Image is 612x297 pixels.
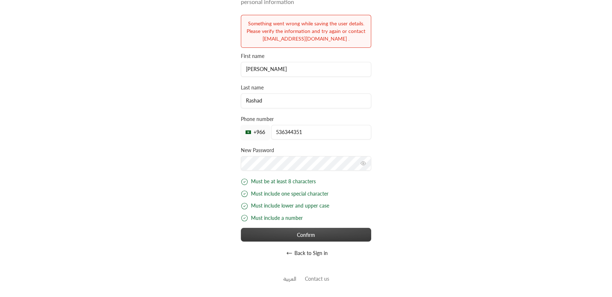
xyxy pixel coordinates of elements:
label: First name [241,53,264,60]
a: [EMAIL_ADDRESS][DOMAIN_NAME] [263,35,348,42]
button: Contact us [305,275,329,283]
div: Must include one special character [241,190,371,198]
div: Must include lower and upper case [241,202,371,210]
button: Back to Sign in [241,246,371,260]
div: +966 [241,125,270,139]
button: toggle password visibility [357,158,369,169]
a: العربية [283,272,296,285]
button: Confirm [241,228,371,241]
input: Last name [241,93,371,108]
div: Must be at least 8 characters [241,178,371,185]
input: First name [241,62,371,77]
a: Contact us [305,276,329,282]
input: Phone number [271,125,371,139]
div: Must include a number [241,214,371,222]
div: Something went wrong while saving the user details. Please verify the information and try again o... [246,20,366,43]
label: Last name [241,84,264,91]
label: Phone number [241,116,274,123]
label: New Password [241,147,274,154]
